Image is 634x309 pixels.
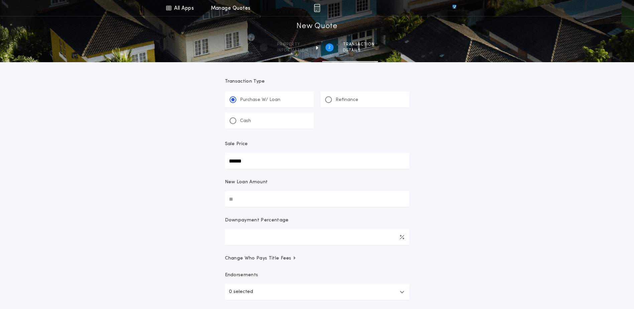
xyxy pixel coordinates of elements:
[229,288,253,296] p: 0 selected
[225,141,248,147] p: Sale Price
[225,284,409,300] button: 0 selected
[225,191,409,207] input: New Loan Amount
[277,42,308,47] span: Property
[225,255,409,262] button: Change Who Pays Title Fees
[225,217,289,224] p: Downpayment Percentage
[343,48,375,53] span: details
[225,153,409,169] input: Sale Price
[440,5,468,11] img: vs-icon
[343,42,375,47] span: Transaction
[336,97,358,103] p: Refinance
[225,229,409,245] input: Downpayment Percentage
[240,118,251,124] p: Cash
[314,4,320,12] img: img
[225,255,297,262] span: Change Who Pays Title Fees
[240,97,280,103] p: Purchase W/ Loan
[277,48,308,53] span: information
[225,78,409,85] p: Transaction Type
[225,272,409,279] p: Endorsements
[328,45,331,50] h2: 2
[225,179,268,186] p: New Loan Amount
[296,21,337,32] h1: New Quote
